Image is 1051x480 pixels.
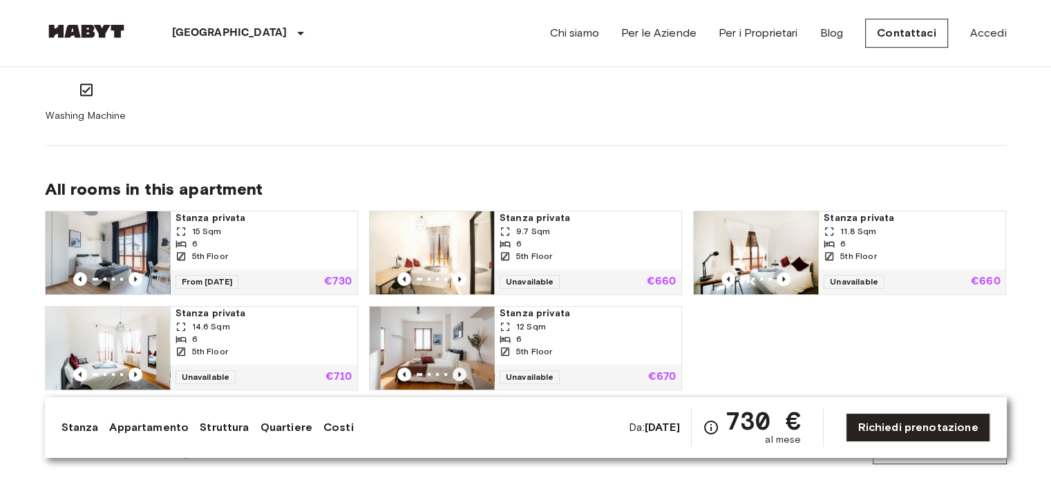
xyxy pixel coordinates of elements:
[192,320,230,333] span: 14.6 Sqm
[777,272,790,286] button: Previous image
[397,272,411,286] button: Previous image
[648,372,676,383] p: €670
[721,272,735,286] button: Previous image
[129,272,142,286] button: Previous image
[865,19,948,48] a: Contattaci
[192,238,198,250] span: 6
[840,225,876,238] span: 11.8 Sqm
[46,211,170,294] img: Marketing picture of unit IT-14-055-006-01H
[370,307,494,390] img: Marketing picture of unit IT-14-055-006-03H
[516,225,550,238] span: 9.7 Sqm
[370,211,494,294] img: Marketing picture of unit IT-14-055-006-06H
[46,109,126,123] span: Washing Machine
[369,306,682,390] a: Marketing picture of unit IT-14-055-006-03HPrevious imagePrevious imageStanza privata12 Sqm65th F...
[621,25,697,41] a: Per le Aziende
[516,345,552,358] span: 5th Floor
[645,421,680,434] b: [DATE]
[45,211,358,295] a: Marketing picture of unit IT-14-055-006-01HPrevious imagePrevious imageStanza privata15 Sqm65th F...
[45,306,358,390] a: Marketing picture of unit IT-14-055-006-04HPrevious imagePrevious imageStanza privata14.6 Sqm65th...
[840,238,846,250] span: 6
[693,211,1006,295] a: Marketing picture of unit IT-14-055-006-05HPrevious imagePrevious imageStanza privata11.8 Sqm65th...
[172,25,287,41] p: [GEOGRAPHIC_DATA]
[725,408,802,433] span: 730 €
[971,276,1001,287] p: €660
[176,275,239,289] span: From [DATE]
[516,320,546,333] span: 12 Sqm
[516,333,522,345] span: 6
[200,419,249,436] a: Struttura
[176,307,352,320] span: Stanza privata
[325,372,352,383] p: €710
[970,25,1007,41] a: Accedi
[369,211,682,295] a: Marketing picture of unit IT-14-055-006-06HPrevious imagePrevious imageStanza privata9.7 Sqm65th ...
[500,307,676,320] span: Stanza privata
[647,276,676,287] p: €660
[323,419,354,436] a: Costi
[820,25,843,41] a: Blog
[46,307,170,390] img: Marketing picture of unit IT-14-055-006-04H
[176,211,352,225] span: Stanza privata
[45,24,128,38] img: Habyt
[846,413,990,442] a: Richiedi prenotazione
[719,25,798,41] a: Per i Proprietari
[453,272,466,286] button: Previous image
[397,367,411,381] button: Previous image
[45,179,1007,200] span: All rooms in this apartment
[824,211,1000,225] span: Stanza privata
[73,272,87,286] button: Previous image
[629,420,679,435] span: Da:
[324,276,352,287] p: €730
[192,250,228,262] span: 5th Floor
[192,345,228,358] span: 5th Floor
[192,333,198,345] span: 6
[824,275,884,289] span: Unavailable
[500,275,560,289] span: Unavailable
[549,25,598,41] a: Chi siamo
[453,367,466,381] button: Previous image
[73,367,87,381] button: Previous image
[109,419,189,436] a: Appartamento
[516,250,552,262] span: 5th Floor
[176,370,236,384] span: Unavailable
[694,211,818,294] img: Marketing picture of unit IT-14-055-006-05H
[703,419,719,436] svg: Verifica i dettagli delle spese nella sezione 'Riassunto dei Costi'. Si prega di notare che gli s...
[261,419,312,436] a: Quartiere
[500,370,560,384] span: Unavailable
[840,250,876,262] span: 5th Floor
[192,225,222,238] span: 15 Sqm
[500,211,676,225] span: Stanza privata
[765,433,801,447] span: al mese
[516,238,522,250] span: 6
[129,367,142,381] button: Previous image
[61,419,99,436] a: Stanza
